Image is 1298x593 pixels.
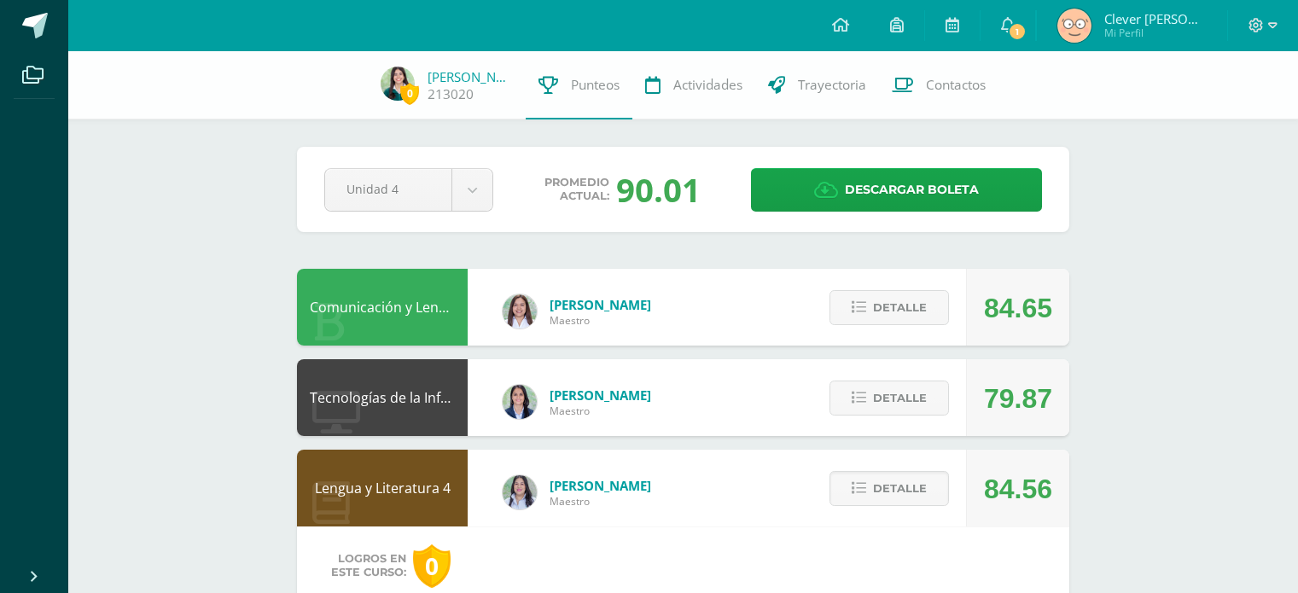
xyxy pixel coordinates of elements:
[829,381,949,416] button: Detalle
[829,290,949,325] button: Detalle
[984,270,1052,346] div: 84.65
[550,477,651,494] span: [PERSON_NAME]
[503,294,537,328] img: acecb51a315cac2de2e3deefdb732c9f.png
[1104,10,1207,27] span: Clever [PERSON_NAME]
[503,385,537,419] img: 7489ccb779e23ff9f2c3e89c21f82ed0.png
[798,76,866,94] span: Trayectoria
[550,404,651,418] span: Maestro
[984,451,1052,527] div: 84.56
[297,359,468,436] div: Tecnologías de la Información y la Comunicación 4
[873,292,927,323] span: Detalle
[428,85,474,103] a: 213020
[526,51,632,119] a: Punteos
[1008,22,1027,41] span: 1
[544,176,609,203] span: Promedio actual:
[413,544,451,588] div: 0
[325,169,492,211] a: Unidad 4
[400,83,419,104] span: 0
[550,494,651,509] span: Maestro
[984,360,1052,437] div: 79.87
[751,168,1042,212] a: Descargar boleta
[873,473,927,504] span: Detalle
[632,51,755,119] a: Actividades
[1104,26,1207,40] span: Mi Perfil
[503,475,537,509] img: df6a3bad71d85cf97c4a6d1acf904499.png
[829,471,949,506] button: Detalle
[571,76,620,94] span: Punteos
[550,387,651,404] span: [PERSON_NAME]
[297,269,468,346] div: Comunicación y Lenguaje L3 Inglés 4
[1057,9,1091,43] img: c6a0bfaf15cb9618c68d5db85ac61b27.png
[879,51,998,119] a: Contactos
[873,382,927,414] span: Detalle
[346,169,430,209] span: Unidad 4
[550,313,651,328] span: Maestro
[381,67,415,101] img: 2097ebf683c410a63f2781693a60a0cb.png
[616,167,701,212] div: 90.01
[297,450,468,526] div: Lengua y Literatura 4
[926,76,986,94] span: Contactos
[673,76,742,94] span: Actividades
[331,552,406,579] span: Logros en este curso:
[550,296,651,313] span: [PERSON_NAME]
[845,169,979,211] span: Descargar boleta
[755,51,879,119] a: Trayectoria
[428,68,513,85] a: [PERSON_NAME]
